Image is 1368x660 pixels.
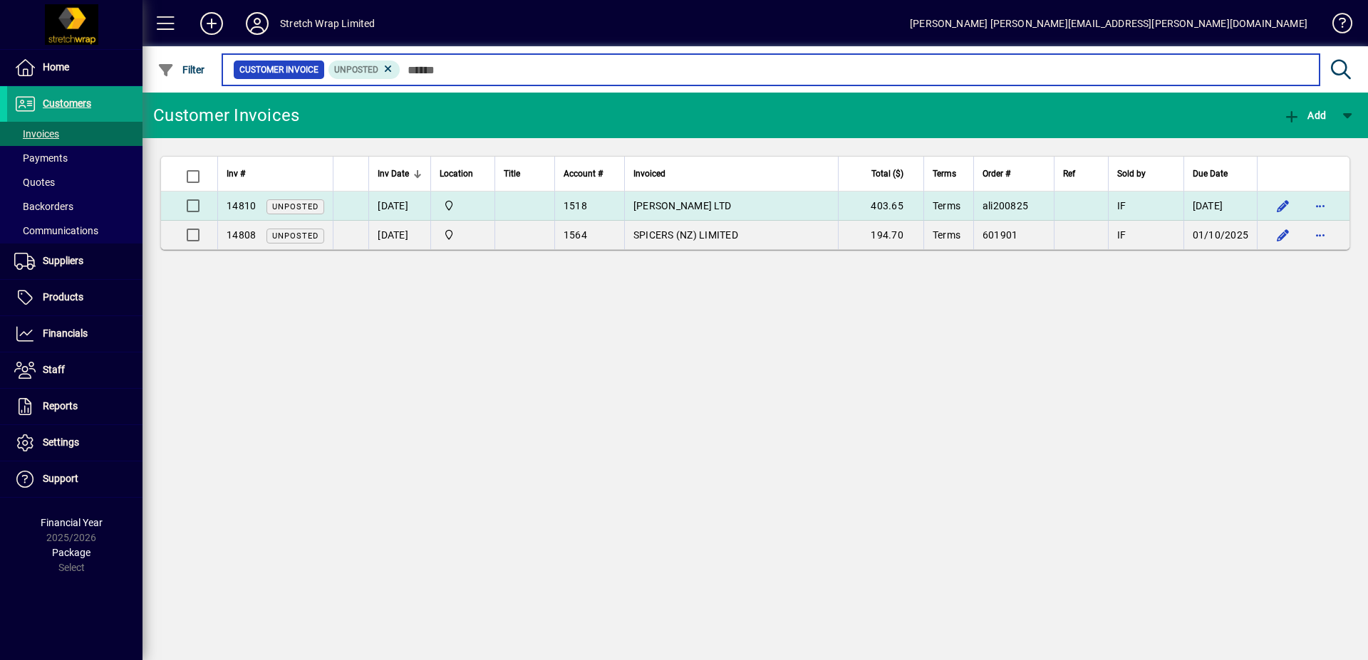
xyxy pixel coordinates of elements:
[983,166,1010,182] span: Order #
[983,166,1045,182] div: Order #
[7,389,142,424] a: Reports
[633,166,829,182] div: Invoiced
[1193,166,1249,182] div: Due Date
[838,192,923,221] td: 403.65
[1117,166,1146,182] span: Sold by
[43,328,88,339] span: Financials
[1117,229,1126,241] span: IF
[1272,194,1295,217] button: Edit
[1283,110,1326,121] span: Add
[41,517,103,528] span: Financial Year
[983,229,1018,241] span: 601901
[378,166,422,182] div: Inv Date
[234,11,280,36] button: Profile
[983,200,1028,211] span: ali200825
[43,291,83,303] span: Products
[272,202,318,211] span: Unposted
[440,198,486,214] span: SWL-AKL
[7,352,142,388] a: Staff
[43,61,69,73] span: Home
[633,166,665,182] span: Invoiced
[7,280,142,315] a: Products
[564,166,616,182] div: Account #
[633,200,731,211] span: [PERSON_NAME] LTD
[564,200,587,211] span: 1518
[328,61,400,79] mat-chip: Customer Invoice Status: Unposted
[1183,192,1258,221] td: [DATE]
[7,170,142,194] a: Quotes
[227,166,324,182] div: Inv #
[7,50,142,85] a: Home
[227,229,256,241] span: 14808
[838,221,923,249] td: 194.70
[1309,224,1332,246] button: More options
[1309,194,1332,217] button: More options
[440,227,486,243] span: SWL-AKL
[1272,224,1295,246] button: Edit
[564,229,587,241] span: 1564
[1063,166,1099,182] div: Ref
[280,12,375,35] div: Stretch Wrap Limited
[14,225,98,236] span: Communications
[368,192,430,221] td: [DATE]
[14,201,73,212] span: Backorders
[189,11,234,36] button: Add
[52,547,90,558] span: Package
[154,57,209,83] button: Filter
[7,316,142,352] a: Financials
[14,177,55,188] span: Quotes
[7,194,142,219] a: Backorders
[1063,166,1075,182] span: Ref
[1193,166,1228,182] span: Due Date
[43,364,65,375] span: Staff
[334,65,378,75] span: Unposted
[7,461,142,497] a: Support
[933,166,956,182] span: Terms
[440,166,486,182] div: Location
[504,166,546,182] div: Title
[7,425,142,461] a: Settings
[633,229,738,241] span: SPICERS (NZ) LIMITED
[153,104,299,127] div: Customer Invoices
[847,166,916,182] div: Total ($)
[43,400,78,412] span: Reports
[7,146,142,170] a: Payments
[1117,166,1174,182] div: Sold by
[1117,200,1126,211] span: IF
[227,200,256,211] span: 14810
[7,122,142,146] a: Invoices
[871,166,903,182] span: Total ($)
[910,12,1307,35] div: [PERSON_NAME] [PERSON_NAME][EMAIL_ADDRESS][PERSON_NAME][DOMAIN_NAME]
[1280,103,1330,128] button: Add
[7,243,142,279] a: Suppliers
[157,64,205,75] span: Filter
[378,166,409,182] span: Inv Date
[504,166,520,182] span: Title
[272,231,318,241] span: Unposted
[43,255,83,266] span: Suppliers
[1183,221,1258,249] td: 01/10/2025
[368,221,430,249] td: [DATE]
[7,219,142,243] a: Communications
[43,473,78,484] span: Support
[1322,3,1350,49] a: Knowledge Base
[239,63,318,77] span: Customer Invoice
[43,98,91,109] span: Customers
[440,166,473,182] span: Location
[14,128,59,140] span: Invoices
[227,166,245,182] span: Inv #
[43,436,79,448] span: Settings
[933,229,960,241] span: Terms
[564,166,603,182] span: Account #
[933,200,960,211] span: Terms
[14,152,68,164] span: Payments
